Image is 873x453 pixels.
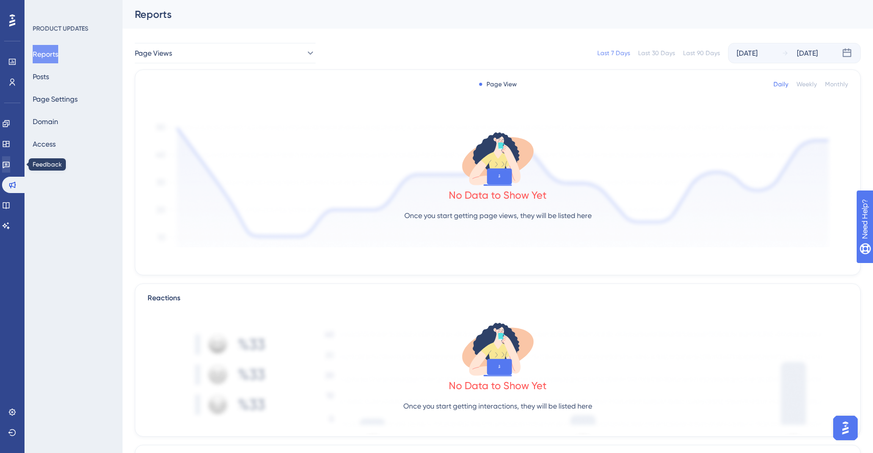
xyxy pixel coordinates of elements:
button: Reports [33,45,58,63]
button: Domain [33,112,58,131]
div: PRODUCT UPDATES [33,25,88,33]
span: Page Views [135,47,172,59]
div: Last 90 Days [683,49,720,57]
iframe: UserGuiding AI Assistant Launcher [830,413,861,443]
div: [DATE] [737,47,758,59]
span: Need Help? [24,3,64,15]
p: Once you start getting interactions, they will be listed here [403,400,592,412]
div: Reactions [148,292,848,304]
div: No Data to Show Yet [449,188,547,202]
button: Page Views [135,43,316,63]
div: [DATE] [797,47,818,59]
div: Weekly [796,80,817,88]
div: Last 7 Days [597,49,630,57]
p: Once you start getting page views, they will be listed here [404,209,592,222]
div: Reports [135,7,835,21]
div: Last 30 Days [638,49,675,57]
div: Page View [479,80,517,88]
button: Page Settings [33,90,78,108]
div: Monthly [825,80,848,88]
div: Daily [773,80,788,88]
button: Posts [33,67,49,86]
div: No Data to Show Yet [449,378,547,393]
button: Access [33,135,56,153]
